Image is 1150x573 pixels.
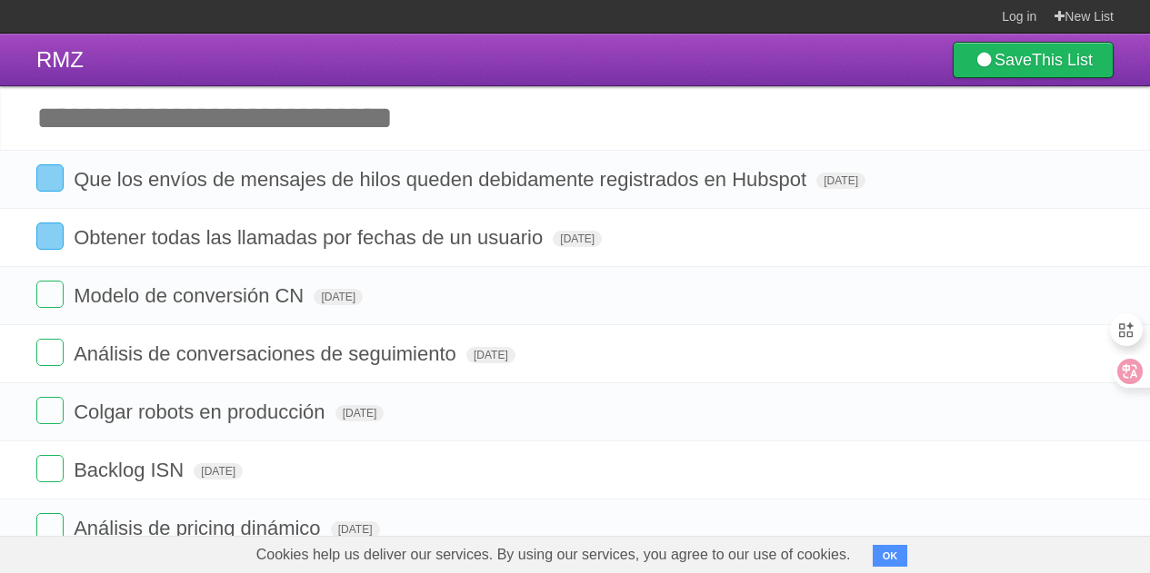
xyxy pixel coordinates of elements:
label: Done [36,222,64,250]
span: Colgar robots en producción [74,400,329,423]
span: Que los envíos de mensajes de hilos queden debidamente registrados en Hubspot [74,168,811,191]
button: OK [873,545,908,567]
a: SaveThis List [953,42,1114,78]
span: RMZ [36,47,84,72]
span: [DATE] [816,173,865,189]
label: Done [36,339,64,366]
span: [DATE] [314,289,363,305]
label: Done [36,281,64,308]
label: Done [36,397,64,424]
span: Análisis de pricing dinámico [74,517,325,539]
span: Backlog ISN [74,459,188,481]
span: [DATE] [194,463,243,479]
b: This List [1032,51,1093,69]
label: Done [36,455,64,482]
span: [DATE] [331,521,380,538]
label: Done [36,164,64,192]
span: Cookies help us deliver our services. By using our services, you agree to our use of cookies. [238,537,869,573]
span: [DATE] [335,405,385,421]
span: Obtener todas las llamadas por fechas de un usuario [74,226,547,249]
label: Done [36,513,64,540]
span: [DATE] [466,347,515,363]
span: Análisis de conversaciones de seguimiento [74,342,461,365]
span: Modelo de conversión CN [74,284,308,307]
span: [DATE] [553,231,602,247]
